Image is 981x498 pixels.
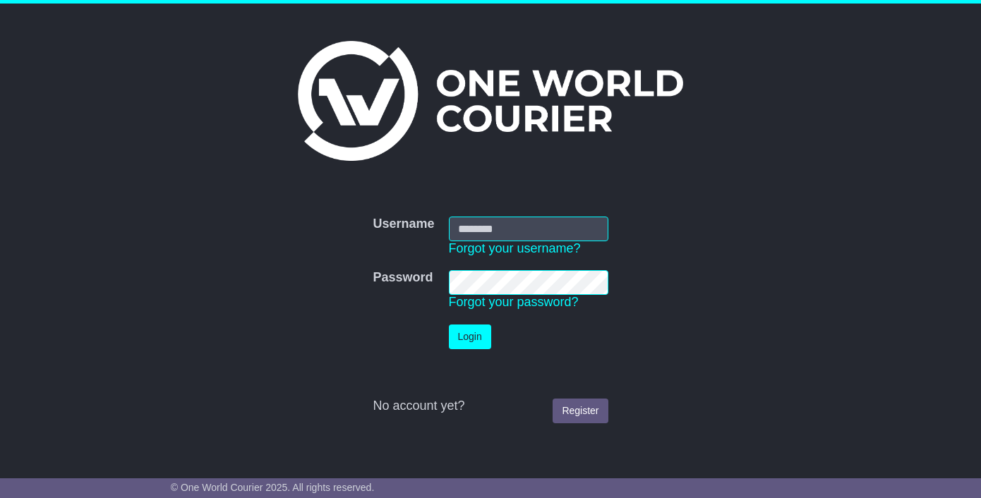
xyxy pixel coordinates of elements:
img: One World [298,41,683,161]
a: Forgot your username? [449,241,581,255]
button: Login [449,324,491,349]
a: Register [553,399,608,423]
div: No account yet? [373,399,608,414]
a: Forgot your password? [449,295,579,309]
span: © One World Courier 2025. All rights reserved. [171,482,375,493]
label: Password [373,270,433,286]
label: Username [373,217,434,232]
